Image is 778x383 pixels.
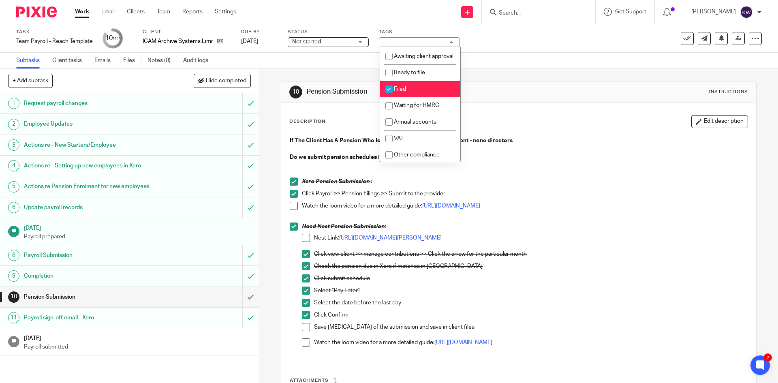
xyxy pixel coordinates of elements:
a: Subtasks [16,53,46,68]
a: Client tasks [52,53,88,68]
a: Audit logs [183,53,214,68]
div: Team Payroll - Reach Template [16,37,93,45]
a: Reports [182,8,203,16]
strong: If The Client Has A Pension Who Is It With? NEST for auto enrolment - none directors [290,138,513,143]
h1: Actions re - Setting up new employees in Xero [24,160,164,172]
div: 8 [8,250,19,261]
p: Select "Pay Later" [314,287,747,295]
label: Task [16,29,93,35]
p: ICAM Archive Systems Limited [143,37,213,45]
button: Edit description [691,115,748,128]
button: Hide completed [194,74,251,88]
em: Need Nest Pension Submission: [302,224,386,229]
label: Client [143,29,231,35]
a: [URL][DOMAIN_NAME] [422,203,480,209]
h1: Request payroll changes [24,97,164,109]
h1: Actions re Pension Enrolment for new employees [24,180,164,193]
a: Files [123,53,141,68]
span: VAT [394,136,404,141]
small: /12 [113,36,120,41]
span: [DATE] [241,39,258,44]
h1: [DATE] [24,222,251,232]
p: Click Confirm [314,311,747,319]
a: [URL][DOMAIN_NAME] [434,340,492,345]
label: Status [288,29,369,35]
div: 10 [105,34,120,43]
input: Search [498,10,571,17]
p: Nest Link: [314,234,747,242]
a: [URL][DOMAIN_NAME][PERSON_NAME] [339,235,442,241]
span: Annual accounts [394,119,436,125]
a: Email [101,8,115,16]
div: 1 [8,98,19,109]
div: 9 [8,270,19,282]
span: Waiting for HMRC [394,103,439,108]
span: Hide completed [206,78,246,84]
p: [PERSON_NAME] [691,8,736,16]
p: Check the pension due in Xero if matches in [GEOGRAPHIC_DATA] [314,262,747,270]
span: Awaiting client approval [394,53,453,59]
img: svg%3E [740,6,753,19]
label: Due by [241,29,278,35]
span: Attachments [290,378,329,383]
p: Click Payroll >> Pension Filings >> Submit to the provider [302,190,747,198]
a: Work [75,8,89,16]
h1: [DATE] [24,332,251,342]
p: Payroll submitted [24,343,251,351]
div: 10 [8,291,19,303]
div: 4 [8,160,19,171]
img: Pixie [16,6,57,17]
p: Click submit schedule [314,274,747,282]
h1: Pension Submission [307,88,536,96]
div: 10 [289,86,302,98]
h1: Employee Updates [24,118,164,130]
span: Filed [394,86,406,92]
button: + Add subtask [8,74,53,88]
p: Payroll prepared [24,233,251,241]
p: Save [MEDICAL_DATA] of the submission and save in client files [314,323,747,331]
p: Click view client >> manage contributions >> Click the arrow for the particular month [314,250,747,258]
p: Watch the loom video for a more detailed guide: [302,202,747,210]
span: Not started [292,39,321,45]
p: Watch the loom video for a more detailed guide: [314,338,747,347]
div: 2 [764,353,772,362]
em: Xero Pension Submission : [302,179,372,184]
p: Description [289,118,325,125]
h1: Completion [24,270,164,282]
span: Other compliance [394,152,440,158]
div: 2 [8,119,19,130]
strong: Do we submit pension schedules in [GEOGRAPHIC_DATA]? Yes [290,154,455,160]
label: Tags [379,29,460,35]
p: Select the date before the last day [314,299,747,307]
div: 3 [8,139,19,151]
a: Notes (0) [147,53,177,68]
h1: Update payroll records [24,201,164,214]
div: 5 [8,181,19,193]
a: Settings [215,8,236,16]
div: 6 [8,202,19,213]
a: Emails [94,53,117,68]
h1: Payroll sign-off email - Xero [24,312,164,324]
a: Team [157,8,170,16]
span: Get Support [615,9,646,15]
div: 11 [8,312,19,323]
div: Instructions [709,89,748,95]
h1: Pension Submission [24,291,164,303]
span: Ready to file [394,70,425,75]
h1: Actions re - New Starters/Employee [24,139,164,151]
a: Clients [127,8,145,16]
h1: Payroll Submission [24,249,164,261]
